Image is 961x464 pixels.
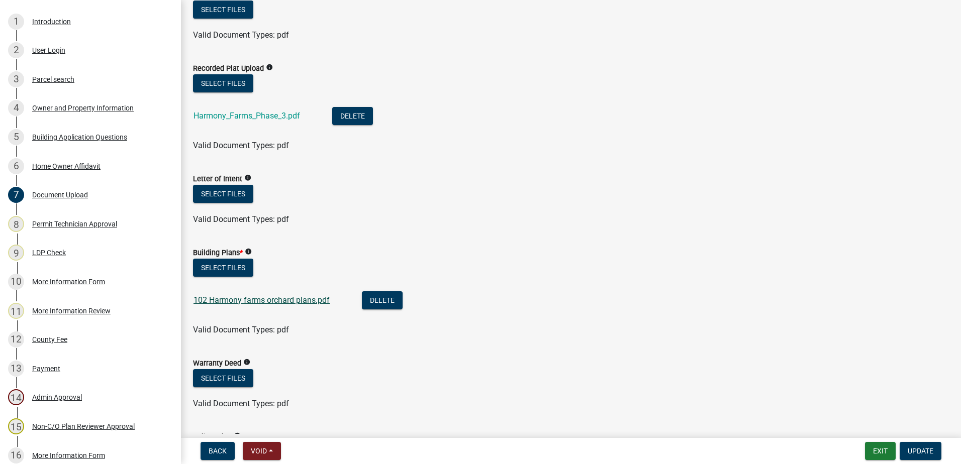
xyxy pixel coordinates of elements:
i: info [266,64,273,71]
i: info [244,174,251,181]
a: Harmony_Farms_Phase_3.pdf [194,111,300,121]
i: info [243,359,250,366]
span: Valid Document Types: pdf [193,325,289,334]
div: 9 [8,245,24,261]
span: Void [251,447,267,455]
div: 1 [8,14,24,30]
div: 8 [8,216,24,232]
label: Warranty Deed [193,360,241,367]
div: 11 [8,303,24,319]
button: Select files [193,74,253,92]
span: Back [209,447,227,455]
div: More Information Review [32,307,111,314]
div: Permit Technician Approval [32,220,117,227]
button: Select files [193,259,253,277]
div: Owner and Property Information [32,104,134,111]
div: 2 [8,42,24,58]
label: Recorded Plat Upload [193,65,264,72]
div: Admin Approval [32,394,82,401]
button: Delete [332,107,373,125]
button: Select files [193,1,253,19]
div: More Information Form [32,452,105,459]
span: Update [908,447,933,455]
wm-modal-confirm: Delete Document [362,296,403,306]
span: Valid Document Types: pdf [193,399,289,408]
a: 102 Harmony farms orchard plans.pdf [194,295,330,305]
button: Delete [362,291,403,309]
div: Home Owner Affidavit [32,163,101,170]
div: Document Upload [32,191,88,198]
div: 16 [8,447,24,463]
label: Letter of Intent [193,176,242,183]
button: Back [201,442,235,460]
div: More Information Form [32,278,105,285]
i: info [245,248,252,255]
label: Building Plans [193,250,243,257]
div: 3 [8,71,24,87]
span: Valid Document Types: pdf [193,141,289,150]
i: info [234,432,241,439]
div: 6 [8,158,24,174]
div: User Login [32,47,65,54]
div: LDP Check [32,249,66,256]
div: Payment [32,365,60,372]
div: County Fee [32,336,67,343]
div: 12 [8,331,24,347]
button: Void [243,442,281,460]
wm-modal-confirm: Delete Document [332,112,373,122]
div: 4 [8,100,24,116]
div: Non-C/O Plan Reviewer Approval [32,423,135,430]
button: Update [900,442,941,460]
div: 5 [8,129,24,145]
span: Valid Document Types: pdf [193,214,289,224]
div: Parcel search [32,76,74,83]
span: Valid Document Types: pdf [193,30,289,40]
div: 15 [8,418,24,434]
div: Introduction [32,18,71,25]
div: 14 [8,389,24,405]
div: 10 [8,274,24,290]
button: Select files [193,369,253,387]
div: 13 [8,361,24,377]
button: Exit [865,442,896,460]
div: Building Application Questions [32,134,127,141]
div: 7 [8,187,24,203]
button: Select files [193,185,253,203]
